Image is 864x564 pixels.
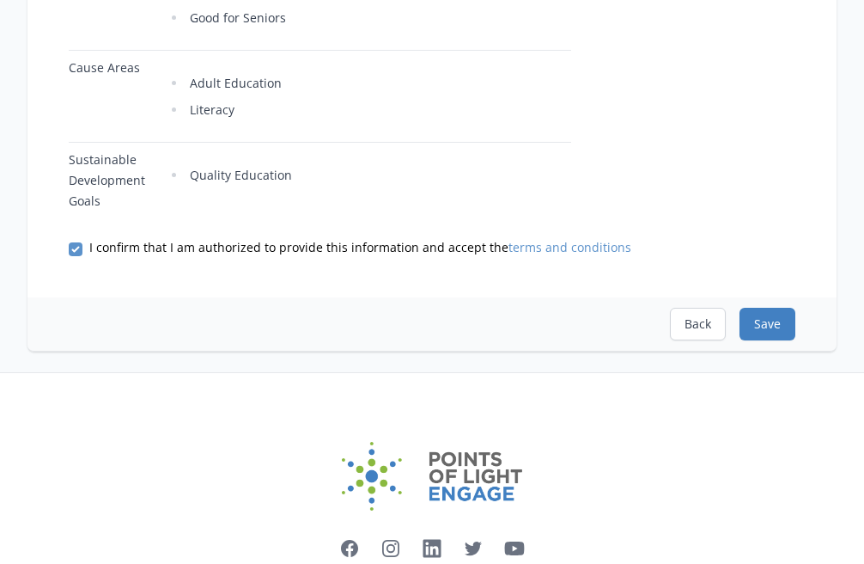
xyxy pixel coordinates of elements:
[670,308,726,340] button: Back
[739,308,795,340] button: Save
[89,239,631,256] span: I confirm that I am authorized to provide this information and accept the
[69,242,82,256] input: I confirm that I am authorized to provide this information and accept theterms and conditions
[168,100,571,120] li: Literacy
[342,442,522,511] img: Points of Light Engage
[168,165,571,186] li: Quality Education
[168,73,571,94] li: Adult Education
[69,51,161,143] td: Cause Areas
[508,239,631,255] a: terms and conditions
[168,8,571,28] li: Good for Seniors
[69,143,161,219] td: Sustainable Development Goals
